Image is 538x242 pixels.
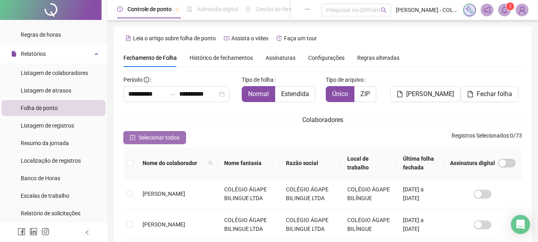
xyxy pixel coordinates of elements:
[224,35,229,41] span: youtube
[302,116,343,124] span: Colaboradores
[21,51,46,57] span: Relatórios
[477,89,512,99] span: Fechar folha
[256,6,296,12] span: Gestão de férias
[284,35,317,41] span: Faça um tour
[21,105,58,111] span: Folha de ponto
[170,91,176,97] span: to
[18,228,25,236] span: facebook
[21,193,69,199] span: Escalas de trabalho
[218,148,279,179] th: Nome fantasia
[280,179,341,209] td: COLÉGIO ÁGAPE BILINGUE LTDA
[170,91,176,97] span: swap-right
[266,55,295,61] span: Assinaturas
[461,86,518,102] button: Fechar folha
[360,90,370,98] span: ZIP
[452,132,509,139] span: Registros Selecionados
[516,4,528,16] img: 58712
[276,35,282,41] span: history
[248,90,269,98] span: Normal
[467,91,473,97] span: file
[127,6,172,12] span: Controle de ponto
[397,179,444,209] td: [DATE] a [DATE]
[175,7,180,12] span: pushpin
[450,159,495,167] span: Assinatura digital
[21,87,71,94] span: Listagem de atrasos
[218,209,279,240] td: COLÉGIO ÁGAPE BILINGUE LTDA
[187,6,192,12] span: file-done
[341,179,397,209] td: COLÉGIO ÁGAPE BILÍNGUE
[29,228,37,236] span: linkedin
[397,148,444,179] th: Última folha fechada
[511,215,530,234] div: Open Intercom Messenger
[245,6,251,12] span: sun
[280,209,341,240] td: COLÉGIO ÁGAPE BILINGUE LTDA
[143,191,185,197] span: [PERSON_NAME]
[143,159,205,167] span: Nome do colaborador
[197,6,238,12] span: Admissão digital
[501,6,508,14] span: bell
[21,210,80,216] span: Relatório de solicitações
[117,6,123,12] span: clock-circle
[21,31,61,38] span: Regras de horas
[242,75,274,84] span: Tipo de folha
[84,230,90,235] span: left
[41,228,49,236] span: instagram
[133,35,216,41] span: Leia o artigo sobre folha de ponto
[207,157,215,169] span: search
[452,131,522,144] span: : 0 / 73
[341,148,397,179] th: Local de trabalho
[357,55,399,61] span: Regras alteradas
[21,157,81,164] span: Localização de registros
[483,6,491,14] span: notification
[390,86,460,102] button: [PERSON_NAME]
[139,133,180,142] span: Selecionar todos
[281,90,309,98] span: Estendida
[465,6,474,14] img: sparkle-icon.fc2bf0ac1784a2077858766a79e2daf3.svg
[332,90,348,98] span: Único
[21,140,69,146] span: Resumo da jornada
[506,2,514,10] sup: 1
[218,179,279,209] td: COLÉGIO ÁGAPE BILINGUE LTDA
[406,89,454,99] span: [PERSON_NAME]
[125,35,131,41] span: file-text
[280,148,341,179] th: Razão social
[123,77,143,83] span: Período
[21,70,88,76] span: Listagem de colaboradores
[341,209,397,240] td: COLÉGIO ÁGAPE BILÍNGUE
[397,91,403,97] span: file
[190,55,253,61] span: Histórico de fechamentos
[21,175,60,181] span: Banco de Horas
[123,55,177,61] span: Fechamento de Folha
[326,75,364,84] span: Tipo de arquivo
[11,51,17,57] span: file
[509,4,512,9] span: 1
[305,6,310,12] span: ellipsis
[308,55,344,61] span: Configurações
[123,131,186,144] button: Selecionar todos
[381,7,387,13] span: search
[21,122,74,129] span: Listagem de registros
[397,209,444,240] td: [DATE] a [DATE]
[144,77,149,83] span: info-circle
[208,161,213,165] span: search
[396,6,458,14] span: [PERSON_NAME] - COLÉGIO ÁGAPE DOM BILINGUE
[143,221,185,228] span: [PERSON_NAME]
[130,135,135,140] span: check-square
[231,35,268,41] span: Assista o vídeo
